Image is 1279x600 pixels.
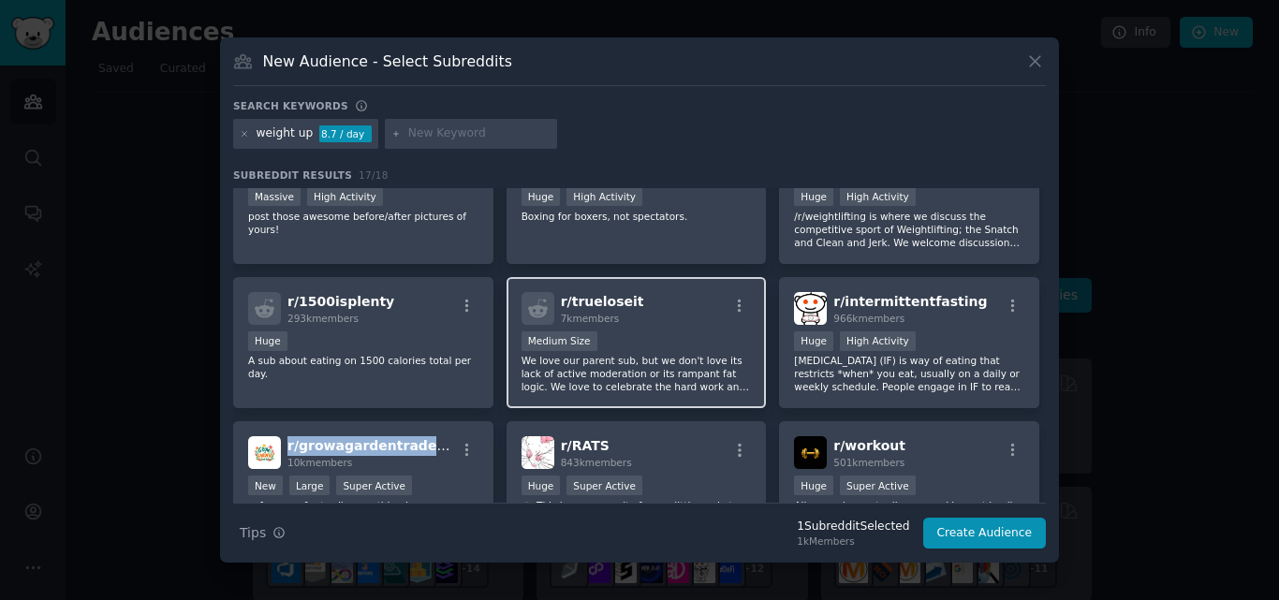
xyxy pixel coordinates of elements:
div: Medium Size [522,331,597,351]
img: workout [794,436,827,469]
span: r/ RATS [561,438,610,453]
h3: Search keywords [233,99,348,112]
div: High Activity [566,186,642,206]
span: r/ workout [833,438,905,453]
h3: New Audience - Select Subreddits [263,51,512,71]
span: 293k members [287,313,359,324]
p: A sub about eating on 1500 calories total per day. [248,354,478,380]
span: Subreddit Results [233,168,352,182]
div: Super Active [336,476,412,495]
div: New [248,476,283,495]
div: 1 Subreddit Selected [797,519,909,535]
span: 501k members [833,457,904,468]
div: Huge [248,331,287,351]
p: post those awesome before/after pictures of yours! [248,210,478,236]
div: Huge [794,186,833,206]
div: Huge [794,331,833,351]
span: 7k members [561,313,620,324]
span: r/ intermittentfasting [833,294,987,309]
input: New Keyword [408,125,551,142]
div: 1k Members [797,534,909,548]
span: 843k members [561,457,632,468]
div: High Activity [840,186,916,206]
img: intermittentfasting [794,292,827,325]
span: r/ trueloseit [561,294,644,309]
p: /r/weightlifting is where we discuss the competitive sport of Weightlifting; the Snatch and Clean... [794,210,1024,249]
div: High Activity [307,186,383,206]
img: RATS [522,436,554,469]
div: 8.7 / day [319,125,372,142]
p: All are welcome to discuss working out in all its various aspects; discuss routines, nutrition, a... [794,499,1024,538]
button: Tips [233,517,292,549]
span: r/ 1500isplenty [287,294,394,309]
div: Super Active [840,476,916,495]
p: [MEDICAL_DATA] (IF) is way of eating that restricts *when* you eat, usually on a daily or weekly ... [794,354,1024,393]
span: 10k members [287,457,352,468]
img: growagardentradehub [248,436,281,469]
button: Create Audience [923,518,1047,549]
div: Large [289,476,331,495]
span: Tips [240,523,266,543]
div: weight up [257,125,314,142]
div: Huge [522,476,561,495]
div: High Activity [840,331,916,351]
div: Massive [248,186,301,206]
p: 🐁 This is a community for our little pocket puppies! We will occasionally accept wild rat posts, ... [522,499,752,538]
p: We love our parent sub, but we don't love its lack of active moderation or its rampant fat logic.... [522,354,752,393]
span: 17 / 18 [359,169,389,181]
span: r/ growagardentradehub [287,438,464,453]
div: Super Active [566,476,642,495]
div: Huge [522,186,561,206]
div: Huge [794,476,833,495]
span: 966k members [833,313,904,324]
p: safe space for trading anything in grow a garden if need a trusted mm you can hit me or the mod u... [248,499,478,538]
p: Boxing for boxers, not spectators. [522,210,752,223]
